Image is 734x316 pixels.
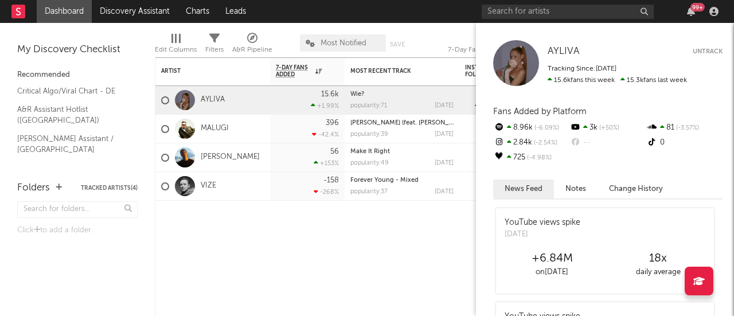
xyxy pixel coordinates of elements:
span: 15.6k fans this week [548,77,615,84]
span: Fans Added by Platform [493,107,587,116]
button: Change History [598,180,674,198]
div: [DATE] [505,229,580,240]
a: AYLIVA [201,95,225,105]
div: on [DATE] [499,266,605,279]
div: 99 + [690,3,705,11]
div: 81 [646,120,723,135]
div: Edit Columns [155,43,197,57]
div: Make It Right [350,149,454,155]
div: [DATE] [435,160,454,166]
a: Make It Right [350,149,390,155]
button: Tracked Artists(4) [81,185,138,191]
button: Save [390,41,405,48]
div: +153 % [314,159,339,167]
span: Most Notified [321,40,366,47]
button: Notes [554,180,598,198]
a: A&R Assistant Hotlist ([GEOGRAPHIC_DATA]) [17,103,126,127]
div: popularity: 37 [350,189,388,195]
span: -4.98 % [525,155,552,161]
span: AYLIVA [548,46,579,56]
a: VIZE [201,181,216,191]
div: Chiggy Chiggy (feat. Inéz) - Paige Tomlinson Remix [350,120,454,126]
div: 725 [493,150,569,165]
div: 15.6k [321,91,339,98]
div: [DATE] [435,131,454,138]
div: -268 % [314,188,339,196]
div: 2.84k [493,135,569,150]
div: [DATE] [435,189,454,195]
div: Instagram Followers [465,64,505,78]
div: -42.4 % [312,131,339,138]
div: popularity: 49 [350,160,389,166]
div: 7-Day Fans Added (7-Day Fans Added) [448,29,534,62]
span: -6.09 % [533,125,559,131]
a: [PERSON_NAME] (feat. [PERSON_NAME]) - [PERSON_NAME] Remix [350,120,546,126]
button: Untrack [693,46,723,57]
span: 7-Day Fans Added [276,64,313,78]
div: 396 [326,119,339,127]
div: 56 [330,148,339,155]
div: Filters [205,43,224,57]
div: Wie? [350,91,454,97]
a: Forever Young - Mixed [350,177,419,184]
div: +1.99 % [311,102,339,110]
span: -2.54 % [532,140,557,146]
div: Edit Columns [155,29,197,62]
div: Click to add a folder. [17,224,138,237]
span: Tracking Since: [DATE] [548,65,616,72]
div: daily average [605,266,711,279]
span: -3.57 % [674,125,699,131]
a: [PERSON_NAME] [201,153,260,162]
div: +6.84M [499,252,605,266]
div: My Discovery Checklist [17,43,138,57]
div: [DATE] [435,103,454,109]
a: AYLIVA [548,46,579,57]
div: A&R Pipeline [232,29,272,62]
div: Forever Young - Mixed [350,177,454,184]
a: Wie? [350,91,364,97]
div: 0 [646,135,723,150]
div: -158 [323,177,339,184]
div: Artist [161,68,247,75]
span: 15.3k fans last week [548,77,687,84]
div: 18 x [605,252,711,266]
div: Filters [205,29,224,62]
div: 7-Day Fans Added (7-Day Fans Added) [448,43,534,57]
div: popularity: 71 [350,103,387,109]
input: Search for folders... [17,201,138,218]
a: [PERSON_NAME] Assistant / [GEOGRAPHIC_DATA] [17,132,126,156]
a: MALUGI [201,124,229,134]
input: Search for artists [482,5,654,19]
div: popularity: 39 [350,131,388,138]
div: ( ) [475,102,522,110]
div: Folders [17,181,50,195]
span: +50 % [598,125,619,131]
div: A&R Pipeline [232,43,272,57]
div: Most Recent Track [350,68,436,75]
div: -- [569,135,646,150]
a: Critical Algo/Viral Chart - DE [17,85,126,97]
button: 99+ [687,7,695,16]
button: News Feed [493,180,554,198]
div: 8.96k [493,120,569,135]
div: Recommended [17,68,138,82]
div: 3k [569,120,646,135]
div: YouTube views spike [505,217,580,229]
